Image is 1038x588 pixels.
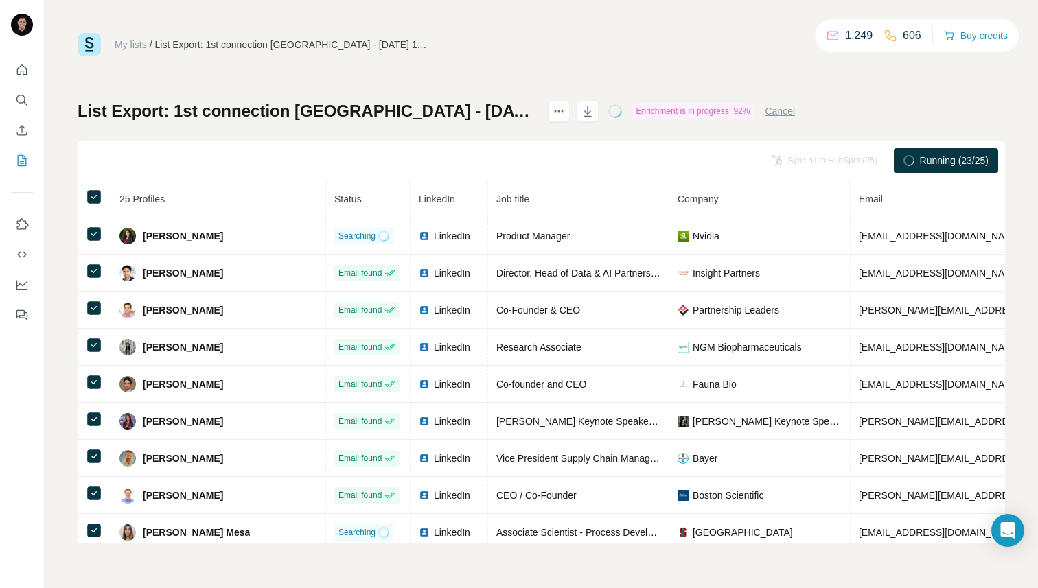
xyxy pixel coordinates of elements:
span: Product Manager [496,231,570,242]
span: Job title [496,193,529,204]
span: Boston Scientific [693,489,764,502]
p: 1,249 [845,27,873,44]
div: Enrichment is in progress: 92% [632,103,754,119]
span: LinkedIn [434,414,470,428]
img: company-logo [678,453,689,464]
span: LinkedIn [434,266,470,280]
img: company-logo [678,379,689,390]
button: Cancel [765,104,795,118]
img: Avatar [119,524,136,541]
a: My lists [115,39,147,50]
span: LinkedIn [434,526,470,539]
img: LinkedIn logo [419,416,430,427]
span: [PERSON_NAME] Keynote Speaker AND Strategic Advisor [693,414,842,428]
img: Avatar [119,487,136,504]
img: company-logo [678,527,689,538]
span: [EMAIL_ADDRESS][DOMAIN_NAME] [859,342,1022,353]
img: LinkedIn logo [419,527,430,538]
span: 25 Profiles [119,193,165,204]
button: Enrich CSV [11,118,33,143]
button: actions [548,100,570,122]
span: LinkedIn [434,303,470,317]
span: Running (23/25) [920,154,989,167]
span: [PERSON_NAME] [143,229,223,243]
button: Quick start [11,58,33,82]
img: company-logo [678,305,689,316]
img: Avatar [119,228,136,244]
span: LinkedIn [434,451,470,465]
div: List Export: 1st connection [GEOGRAPHIC_DATA] - [DATE] 17:46 [155,38,430,51]
img: company-logo [678,490,689,501]
span: LinkedIn [419,193,455,204]
img: company-logo [678,342,689,353]
span: Fauna Bio [693,377,737,391]
span: Searching [338,230,376,242]
img: LinkedIn logo [419,379,430,390]
button: Search [11,88,33,113]
span: NGM Biopharmaceuticals [693,340,802,354]
span: [PERSON_NAME] Mesa [143,526,250,539]
img: LinkedIn logo [419,268,430,279]
img: Avatar [11,14,33,36]
img: Avatar [119,376,136,392]
span: [EMAIL_ADDRESS][DOMAIN_NAME] [859,527,1022,538]
span: Email found [338,452,382,464]
span: [PERSON_NAME] [143,377,223,391]
span: [PERSON_NAME] [143,451,223,465]
div: Open Intercom Messenger [991,514,1024,547]
span: CEO / Co-Founder [496,490,577,501]
img: company-logo [678,268,689,279]
span: Partnership Leaders [693,303,779,317]
h1: List Export: 1st connection [GEOGRAPHIC_DATA] - [DATE] 17:46 [78,100,535,122]
img: LinkedIn logo [419,342,430,353]
p: 606 [903,27,921,44]
span: Email found [338,489,382,502]
span: Insight Partners [693,266,760,280]
img: LinkedIn logo [419,231,430,242]
span: Email found [338,267,382,279]
span: LinkedIn [434,377,470,391]
img: Surfe Logo [78,33,101,56]
button: Use Surfe API [11,242,33,267]
img: Avatar [119,450,136,467]
span: Co-founder and CEO [496,379,587,390]
button: Buy credits [944,26,1008,45]
span: Email [859,193,883,204]
button: My lists [11,148,33,173]
img: LinkedIn logo [419,305,430,316]
img: LinkedIn logo [419,490,430,501]
span: [EMAIL_ADDRESS][DOMAIN_NAME] [859,231,1022,242]
img: LinkedIn logo [419,453,430,464]
span: LinkedIn [434,340,470,354]
img: company-logo [678,416,689,427]
li: / [150,38,152,51]
span: Company [678,193,719,204]
span: [EMAIL_ADDRESS][DOMAIN_NAME] [859,379,1022,390]
span: [PERSON_NAME] [143,266,223,280]
span: Email found [338,415,382,427]
span: [PERSON_NAME] [143,303,223,317]
span: Bayer [693,451,718,465]
span: Searching [338,526,376,539]
span: LinkedIn [434,229,470,243]
span: Email found [338,304,382,316]
img: Avatar [119,413,136,430]
span: Email found [338,341,382,353]
span: Co-Founder & CEO [496,305,580,316]
button: Use Surfe on LinkedIn [11,212,33,237]
span: Vice President Supply Chain Management [496,453,677,464]
img: Avatar [119,339,136,355]
span: [PERSON_NAME] Keynote Speaker & Strategic Advisor [496,416,736,427]
span: [GEOGRAPHIC_DATA] [693,526,793,539]
span: [PERSON_NAME] [143,414,223,428]
img: company-logo [678,231,689,242]
span: LinkedIn [434,489,470,502]
span: [EMAIL_ADDRESS][DOMAIN_NAME] [859,268,1022,279]
span: Director, Head of Data & AI Partnerships [496,268,669,279]
img: Avatar [119,302,136,318]
span: Research Associate [496,342,581,353]
span: [PERSON_NAME] [143,340,223,354]
span: [PERSON_NAME] [143,489,223,502]
span: Status [334,193,362,204]
span: Email found [338,378,382,390]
